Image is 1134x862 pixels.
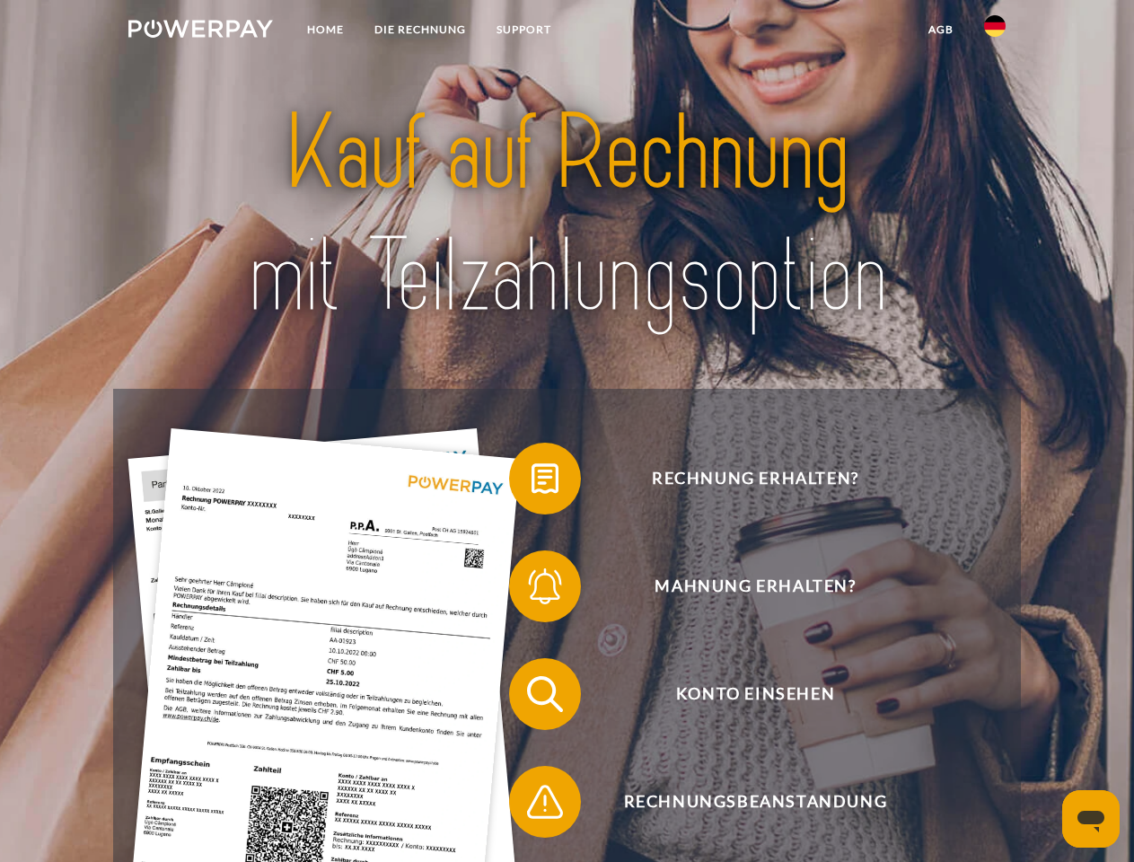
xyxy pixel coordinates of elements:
img: qb_search.svg [523,672,567,717]
span: Mahnung erhalten? [535,550,975,622]
a: DIE RECHNUNG [359,13,481,46]
img: qb_warning.svg [523,779,567,824]
button: Rechnung erhalten? [509,443,976,515]
span: Rechnungsbeanstandung [535,766,975,838]
button: Mahnung erhalten? [509,550,976,622]
img: qb_bill.svg [523,456,567,501]
span: Rechnung erhalten? [535,443,975,515]
img: logo-powerpay-white.svg [128,20,273,38]
img: de [984,15,1006,37]
a: SUPPORT [481,13,567,46]
img: qb_bell.svg [523,564,567,609]
button: Konto einsehen [509,658,976,730]
img: title-powerpay_de.svg [171,86,963,344]
a: Home [292,13,359,46]
a: agb [913,13,969,46]
span: Konto einsehen [535,658,975,730]
iframe: Schaltfläche zum Öffnen des Messaging-Fensters [1062,790,1120,848]
button: Rechnungsbeanstandung [509,766,976,838]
